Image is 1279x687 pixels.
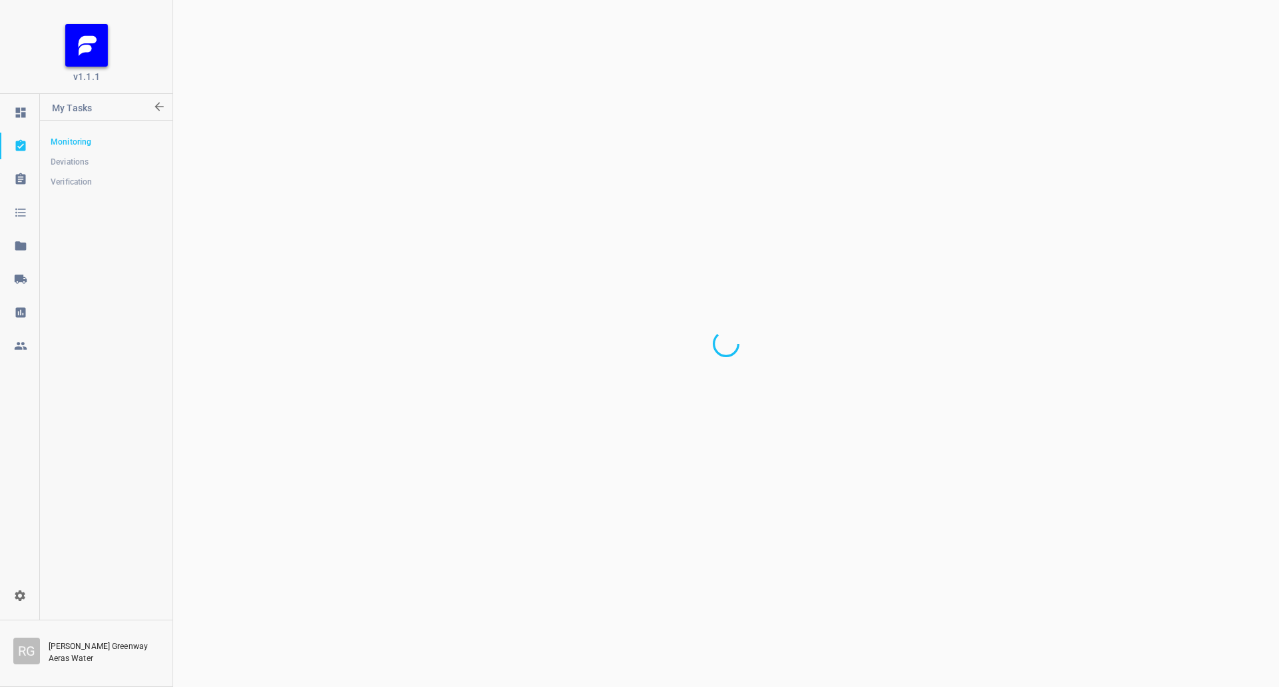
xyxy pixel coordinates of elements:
[52,94,151,126] p: My Tasks
[49,640,159,652] p: [PERSON_NAME] Greenway
[40,149,172,175] a: Deviations
[73,70,100,83] span: v1.1.1
[51,135,161,149] span: Monitoring
[51,155,161,169] span: Deviations
[65,24,108,67] img: FB_Logo_Reversed_RGB_Icon.895fbf61.png
[49,652,155,664] p: Aeras Water
[40,169,172,195] a: Verification
[51,175,161,189] span: Verification
[13,638,40,664] div: R G
[40,129,172,155] a: Monitoring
